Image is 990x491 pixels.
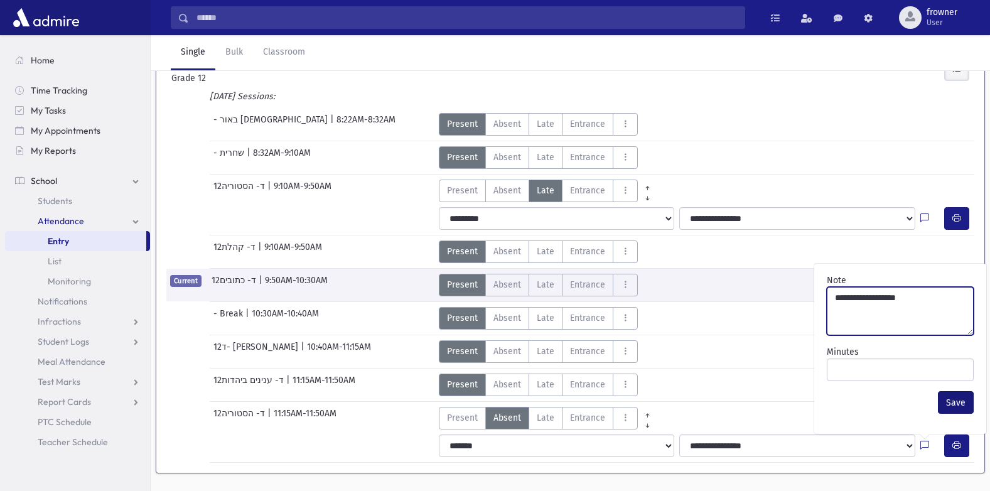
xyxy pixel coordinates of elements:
[5,171,150,191] a: School
[638,417,657,427] a: All Later
[570,151,605,164] span: Entrance
[38,296,87,307] span: Notifications
[5,332,150,352] a: Student Logs
[5,251,150,271] a: List
[38,195,72,207] span: Students
[38,316,81,327] span: Infractions
[447,378,478,391] span: Present
[447,278,478,291] span: Present
[570,378,605,391] span: Entrance
[252,307,319,330] span: 10:30AM-10:40AM
[5,311,150,332] a: Infractions
[537,345,554,358] span: Late
[213,374,286,396] span: 12ד- ענינים ביהדות
[439,180,657,202] div: AttTypes
[5,211,150,231] a: Attendance
[827,345,859,359] label: Minutes
[5,80,150,100] a: Time Tracking
[493,184,521,197] span: Absent
[171,35,215,70] a: Single
[447,184,478,197] span: Present
[537,117,554,131] span: Late
[439,307,638,330] div: AttTypes
[213,307,245,330] span: - Break
[213,240,258,263] span: 12ד- קהלת
[170,275,202,287] span: Current
[258,240,264,263] span: |
[274,180,331,202] span: 9:10AM-9:50AM
[31,105,66,116] span: My Tasks
[493,151,521,164] span: Absent
[31,85,87,96] span: Time Tracking
[213,180,267,202] span: 12ד- הסטוריה
[570,184,605,197] span: Entrance
[439,340,638,363] div: AttTypes
[189,6,745,29] input: Search
[938,391,974,414] button: Save
[293,374,355,396] span: 11:15AM-11:50AM
[171,72,294,85] span: Grade 12
[537,151,554,164] span: Late
[5,231,146,251] a: Entry
[5,50,150,70] a: Home
[31,175,57,186] span: School
[493,117,521,131] span: Absent
[5,392,150,412] a: Report Cards
[5,291,150,311] a: Notifications
[439,113,638,136] div: AttTypes
[439,374,638,396] div: AttTypes
[927,18,957,28] span: User
[336,113,395,136] span: 8:22AM-8:32AM
[493,378,521,391] span: Absent
[570,278,605,291] span: Entrance
[48,235,69,247] span: Entry
[253,35,315,70] a: Classroom
[537,278,554,291] span: Late
[253,146,311,169] span: 8:32AM-9:10AM
[570,411,605,424] span: Entrance
[48,276,91,287] span: Monitoring
[570,245,605,258] span: Entrance
[927,8,957,18] span: frowner
[274,407,336,429] span: 11:15AM-11:50AM
[10,5,82,30] img: AdmirePro
[537,378,554,391] span: Late
[5,121,150,141] a: My Appointments
[439,240,638,263] div: AttTypes
[5,372,150,392] a: Test Marks
[439,146,638,169] div: AttTypes
[447,117,478,131] span: Present
[215,35,253,70] a: Bulk
[493,245,521,258] span: Absent
[286,374,293,396] span: |
[330,113,336,136] span: |
[213,407,267,429] span: 12ד- הסטוריה
[213,113,330,136] span: - באור [DEMOGRAPHIC_DATA]
[5,141,150,161] a: My Reports
[265,274,328,296] span: 9:50AM-10:30AM
[38,215,84,227] span: Attendance
[447,311,478,325] span: Present
[212,274,259,296] span: 12ד- כתובים
[537,245,554,258] span: Late
[307,340,371,363] span: 10:40AM-11:15AM
[267,180,274,202] span: |
[38,336,89,347] span: Student Logs
[5,100,150,121] a: My Tasks
[537,311,554,325] span: Late
[570,117,605,131] span: Entrance
[31,145,76,156] span: My Reports
[447,245,478,258] span: Present
[31,55,55,66] span: Home
[493,411,521,424] span: Absent
[267,407,274,429] span: |
[5,191,150,211] a: Students
[213,340,301,363] span: 12ד- [PERSON_NAME]
[301,340,307,363] span: |
[447,151,478,164] span: Present
[638,407,657,417] a: All Prior
[439,407,657,429] div: AttTypes
[38,396,91,407] span: Report Cards
[5,412,150,432] a: PTC Schedule
[493,311,521,325] span: Absent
